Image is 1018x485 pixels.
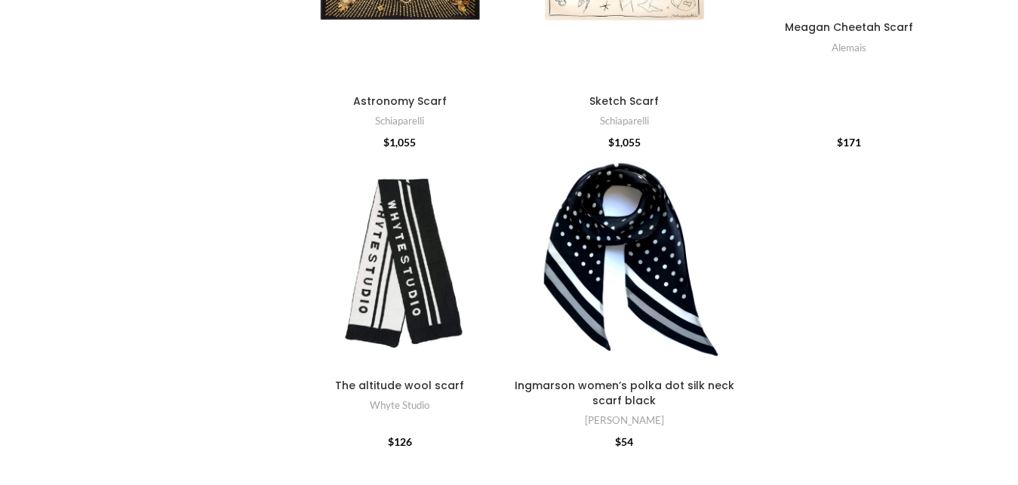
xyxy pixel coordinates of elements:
[388,435,394,448] span: $
[515,152,735,372] a: Ingmarson women’s polka dot silk neck scarf black
[832,41,866,55] a: Alemais
[515,378,734,408] a: Ingmarson women’s polka dot silk neck scarf black
[388,435,412,448] bdi: 126
[353,94,447,109] a: Astronomy Scarf
[615,435,621,448] span: $
[370,398,429,413] a: Whyte Studio
[383,136,389,149] span: $
[615,435,633,448] bdi: 54
[375,114,424,128] a: Schiaparelli
[785,20,913,35] a: Meagan Cheetah Scarf
[608,136,641,149] bdi: 1,055
[600,114,649,128] a: Schiaparelli
[335,378,464,393] a: The altitude wool scarf
[608,136,614,149] span: $
[837,136,843,149] span: $
[837,136,861,149] bdi: 171
[589,94,659,109] a: Sketch Scarf
[383,136,416,149] bdi: 1,055
[290,152,510,372] a: The altitude wool scarf
[585,413,664,428] a: [PERSON_NAME]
